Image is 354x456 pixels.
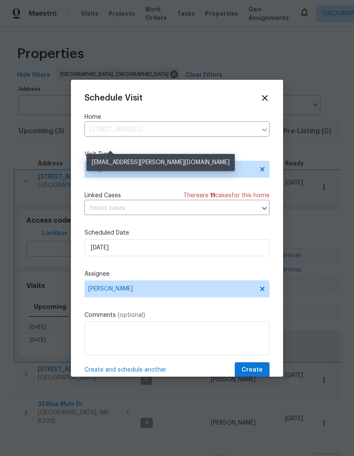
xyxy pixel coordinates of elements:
[84,366,166,374] span: Create and schedule another
[84,113,270,121] label: Home
[260,93,270,103] span: Close
[84,123,257,137] input: Enter in an address
[84,239,270,256] input: M/D/YYYY
[84,94,143,102] span: Schedule Visit
[84,270,270,278] label: Assignee
[84,191,121,200] span: Linked Cases
[183,191,270,200] span: There are case s for this home
[258,202,270,214] button: Open
[84,311,270,319] label: Comments
[118,312,145,318] span: (optional)
[84,150,270,159] label: Visit Type
[87,154,235,171] div: [EMAIL_ADDRESS][PERSON_NAME][DOMAIN_NAME]
[88,285,255,292] span: [PERSON_NAME]
[242,365,263,375] span: Create
[210,193,215,199] span: 11
[84,229,270,237] label: Scheduled Date
[84,202,246,215] input: Select cases
[235,362,270,378] button: Create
